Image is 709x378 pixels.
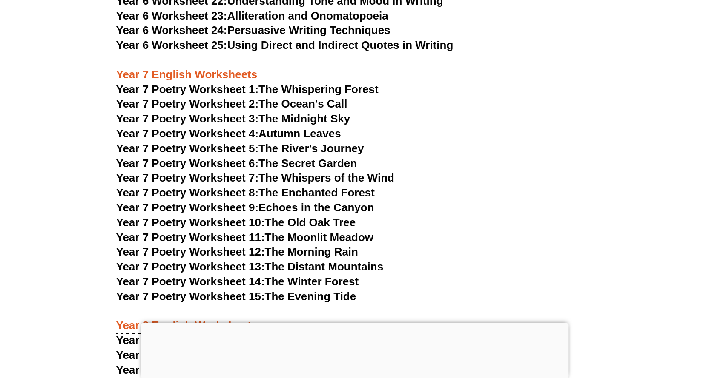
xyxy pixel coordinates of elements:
[116,364,398,376] a: Year 8 Poetry Worksheet 3:The Clock Tower's Lament
[116,97,259,110] span: Year 7 Poetry Worksheet 2:
[116,142,259,155] span: Year 7 Poetry Worksheet 5:
[116,231,374,244] a: Year 7 Poetry Worksheet 11:The Moonlit Meadow
[116,275,265,288] span: Year 7 Poetry Worksheet 14:
[116,186,259,199] span: Year 7 Poetry Worksheet 8:
[116,24,390,37] a: Year 6 Worksheet 24:Persuasive Writing Techniques
[116,9,227,22] span: Year 6 Worksheet 23:
[116,290,265,303] span: Year 7 Poetry Worksheet 15:
[116,157,259,170] span: Year 7 Poetry Worksheet 6:
[116,39,227,51] span: Year 6 Worksheet 25:
[116,112,350,125] a: Year 7 Poetry Worksheet 3:The Midnight Sky
[116,83,259,96] span: Year 7 Poetry Worksheet 1:
[116,142,364,155] a: Year 7 Poetry Worksheet 5:The River's Journey
[116,245,265,258] span: Year 7 Poetry Worksheet 12:
[116,304,593,333] h3: Year 8 English Worksheets
[116,186,375,199] a: Year 7 Poetry Worksheet 8:The Enchanted Forest
[116,245,358,258] a: Year 7 Poetry Worksheet 12:The Morning Rain
[116,201,374,214] a: Year 7 Poetry Worksheet 9:Echoes in the Canyon
[116,334,259,347] span: Year 8 Poetry Worksheet 1:
[116,171,394,184] a: Year 7 Poetry Worksheet 7:The Whispers of the Wind
[116,97,347,110] a: Year 7 Poetry Worksheet 2:The Ocean's Call
[116,127,259,140] span: Year 7 Poetry Worksheet 4:
[116,9,388,22] a: Year 6 Worksheet 23:Alliteration and Onomatopoeia
[116,290,356,303] a: Year 7 Poetry Worksheet 15:The Evening Tide
[116,24,227,37] span: Year 6 Worksheet 24:
[116,157,357,170] a: Year 7 Poetry Worksheet 6:The Secret Garden
[567,282,709,378] iframe: Chat Widget
[116,201,259,214] span: Year 7 Poetry Worksheet 9:
[116,112,259,125] span: Year 7 Poetry Worksheet 3:
[116,83,379,96] a: Year 7 Poetry Worksheet 1:The Whispering Forest
[116,216,356,229] a: Year 7 Poetry Worksheet 10:The Old Oak Tree
[116,39,454,51] a: Year 6 Worksheet 25:Using Direct and Indirect Quotes in Writing
[116,260,265,273] span: Year 7 Poetry Worksheet 13:
[141,323,568,376] iframe: Advertisement
[116,349,259,361] span: Year 8 Poetry Worksheet 2:
[116,334,416,347] a: Year 8 Poetry Worksheet 1:Whispers of the Autumn Wind
[116,171,259,184] span: Year 7 Poetry Worksheet 7:
[116,275,359,288] a: Year 7 Poetry Worksheet 14:The Winter Forest
[116,216,265,229] span: Year 7 Poetry Worksheet 10:
[116,349,420,361] a: Year 8 Poetry Worksheet 2:Echoes of the Forgotten Shore
[116,53,593,82] h3: Year 7 English Worksheets
[116,127,341,140] a: Year 7 Poetry Worksheet 4:Autumn Leaves
[116,364,259,376] span: Year 8 Poetry Worksheet 3:
[116,231,265,244] span: Year 7 Poetry Worksheet 11:
[116,260,384,273] a: Year 7 Poetry Worksheet 13:The Distant Mountains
